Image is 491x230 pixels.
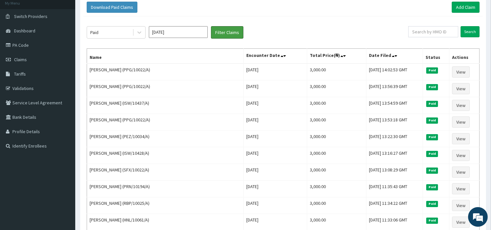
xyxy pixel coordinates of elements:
[426,201,438,207] span: Paid
[307,131,366,147] td: 3,000.00
[87,63,244,80] td: [PERSON_NAME] (PPG/10022/A)
[366,147,423,164] td: [DATE] 13:16:27 GMT
[366,63,423,80] td: [DATE] 14:02:53 GMT
[307,197,366,214] td: 3,000.00
[366,80,423,97] td: [DATE] 13:56:39 GMT
[87,49,244,64] th: Name
[87,2,137,13] button: Download Paid Claims
[452,217,470,228] a: View
[452,83,470,94] a: View
[426,218,438,223] span: Paid
[87,131,244,147] td: [PERSON_NAME] (PEZ/10034/A)
[307,147,366,164] td: 3,000.00
[307,80,366,97] td: 3,000.00
[243,97,307,114] td: [DATE]
[452,100,470,111] a: View
[87,80,244,97] td: [PERSON_NAME] (PPG/10022/A)
[426,184,438,190] span: Paid
[38,72,90,138] span: We're online!
[426,168,438,173] span: Paid
[423,49,449,64] th: Status
[34,37,110,45] div: Chat with us now
[366,97,423,114] td: [DATE] 13:54:59 GMT
[408,26,458,37] input: Search by HMO ID
[243,114,307,131] td: [DATE]
[14,28,35,34] span: Dashboard
[426,101,438,107] span: Paid
[426,84,438,90] span: Paid
[87,181,244,197] td: [PERSON_NAME] (PRN/10194/A)
[87,147,244,164] td: [PERSON_NAME] (ISW/10428/A)
[426,117,438,123] span: Paid
[87,197,244,214] td: [PERSON_NAME] (RBP/10025/A)
[452,183,470,194] a: View
[449,49,479,64] th: Actions
[14,57,27,62] span: Claims
[452,200,470,211] a: View
[452,133,470,144] a: View
[149,26,208,38] input: Select Month and Year
[307,63,366,80] td: 3,000.00
[243,181,307,197] td: [DATE]
[452,116,470,128] a: View
[366,181,423,197] td: [DATE] 11:35:43 GMT
[243,147,307,164] td: [DATE]
[90,29,98,36] div: Paid
[243,80,307,97] td: [DATE]
[3,157,125,180] textarea: Type your message and hit 'Enter'
[307,181,366,197] td: 3,000.00
[452,66,470,78] a: View
[243,49,307,64] th: Encounter Date
[366,49,423,64] th: Date Filed
[87,114,244,131] td: [PERSON_NAME] (PPG/10022/A)
[243,197,307,214] td: [DATE]
[366,114,423,131] td: [DATE] 13:53:18 GMT
[307,114,366,131] td: 3,000.00
[87,164,244,181] td: [PERSON_NAME] (SFX/10022/A)
[211,26,243,39] button: Filter Claims
[307,49,366,64] th: Total Price(₦)
[307,164,366,181] td: 3,000.00
[452,2,480,13] a: Add Claim
[243,63,307,80] td: [DATE]
[14,71,26,77] span: Tariffs
[243,164,307,181] td: [DATE]
[12,33,26,49] img: d_794563401_company_1708531726252_794563401
[366,164,423,181] td: [DATE] 13:08:29 GMT
[14,13,47,19] span: Switch Providers
[426,67,438,73] span: Paid
[426,134,438,140] span: Paid
[107,3,123,19] div: Minimize live chat window
[243,131,307,147] td: [DATE]
[461,26,480,37] input: Search
[307,97,366,114] td: 3,000.00
[452,150,470,161] a: View
[426,151,438,157] span: Paid
[366,197,423,214] td: [DATE] 11:34:22 GMT
[87,97,244,114] td: [PERSON_NAME] (ISW/10437/A)
[452,167,470,178] a: View
[366,131,423,147] td: [DATE] 13:22:30 GMT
